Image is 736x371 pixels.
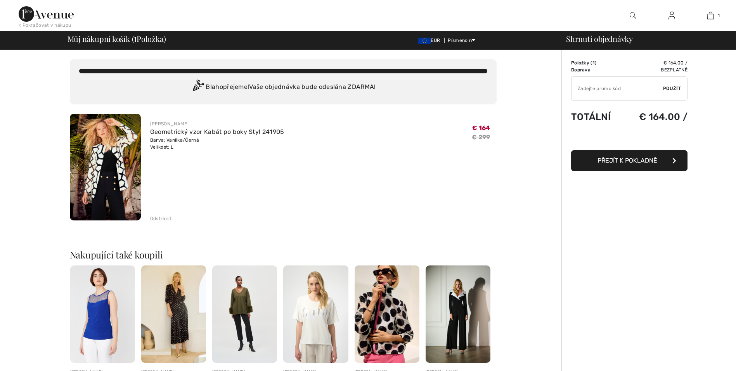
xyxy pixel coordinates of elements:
[418,38,443,43] span: EUR
[571,104,623,130] td: Totální
[206,83,376,90] font: Blahopřejeme! Vaše objednávka bude odeslána ZDARMA!
[150,137,199,150] font: Barva: Vanilka/Černá Velikost: L
[150,120,284,127] div: [PERSON_NAME]
[557,35,731,43] div: Shrnutí objednávky
[70,250,497,259] h2: Nakupující také koupili
[571,66,623,73] td: Doprava
[718,12,720,19] span: 1
[668,11,675,20] img: Moje informace
[597,157,657,164] span: Přejít k pokladně
[663,85,681,92] span: Použít
[141,265,206,363] img: Puntíkované široké kalhoty Style 251040
[592,60,595,66] span: 1
[448,38,472,43] font: Písmeno n
[571,60,595,66] font: Položky (
[472,133,490,141] s: € 299
[623,66,688,73] td: Bezplatně
[691,11,729,20] a: 1
[623,104,688,130] td: € 164.00 /
[623,59,688,66] td: € 164.00 /
[150,215,172,222] div: Odstranit
[571,150,688,171] button: Přejít k pokladně
[571,77,663,100] input: Promo code
[19,22,71,29] div: < Pokračovat v nákupu
[662,11,681,21] a: Sign In
[134,33,137,43] span: 1
[571,59,623,66] td: )
[630,11,636,20] img: Vyhledávání na webu
[472,124,490,132] span: € 164
[137,33,166,44] font: Položka)
[426,265,490,363] img: Formální V-Výstřih Kombinéza Styl 253705
[283,265,348,363] img: Ležérní šperky zdobené svetry styl 254958
[707,11,714,20] img: Moje taška
[212,265,277,363] img: kalhoty s vysokým pasem a širokým střihem Style 243049
[70,265,135,363] img: Síťovaný svetr bez rukávů ve stylu 243757
[150,128,284,135] a: Geometrický vzor Kabát po boky Styl 241905
[70,114,141,220] img: Geometrický vzor Kabát po boky Styl 241905
[19,6,74,22] img: 1ère Avenue
[190,80,206,95] img: Congratulation2.svg
[355,265,419,363] img: Puntíkovaná bunda Volný střih Style 251123
[418,38,431,44] img: Euro
[571,130,688,147] iframe: PayPal
[68,33,134,44] font: Můj nákupní košík (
